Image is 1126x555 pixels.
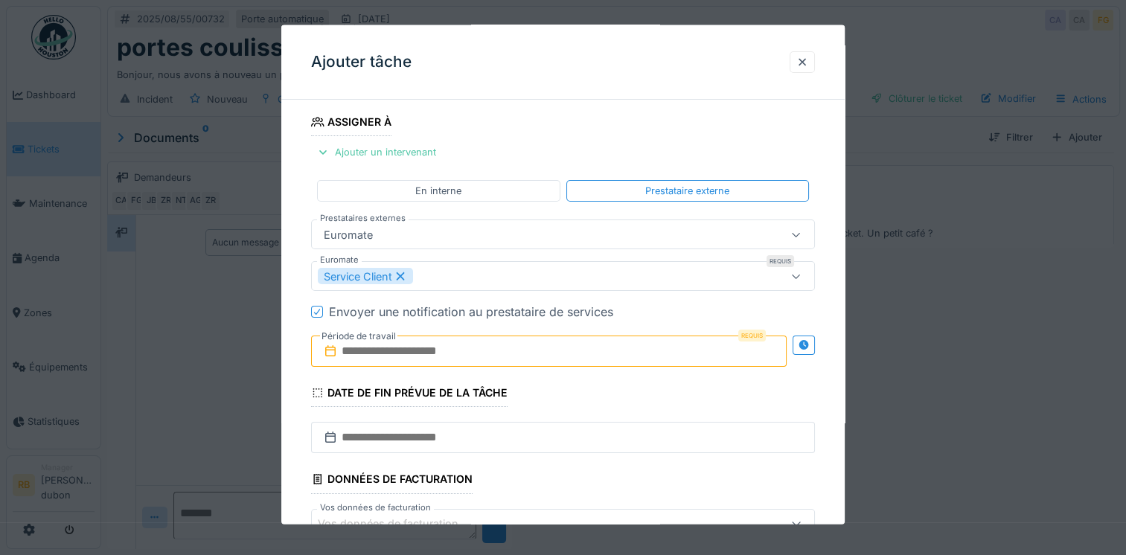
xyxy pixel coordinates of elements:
label: Prestataires externes [317,212,409,225]
div: Vos données de facturation [318,515,479,531]
label: Vos données de facturation [317,501,434,513]
div: Prestataire externe [645,184,729,198]
div: Euromate [318,226,379,243]
div: Données de facturation [311,468,473,493]
label: Euromate [317,254,362,266]
h3: Ajouter tâche [311,53,412,71]
div: Assigner à [311,110,391,135]
div: Date de fin prévue de la tâche [311,382,508,407]
div: En interne [415,184,461,198]
div: Envoyer une notification au prestataire de services [329,303,613,321]
div: Service Client [318,268,413,284]
div: Requis [738,330,766,341]
div: Ajouter un intervenant [311,142,442,162]
div: Requis [767,255,794,267]
label: Période de travail [320,328,397,344]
